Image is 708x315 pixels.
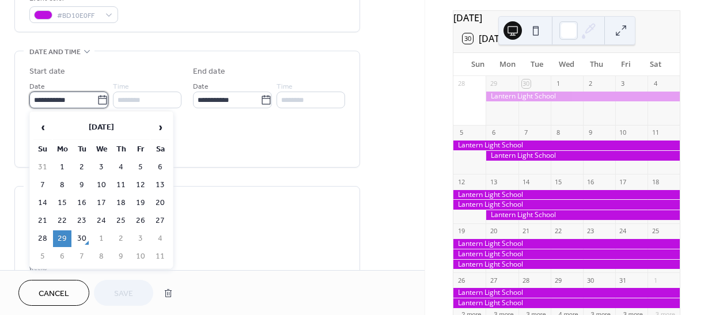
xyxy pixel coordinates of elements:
[112,212,130,229] td: 25
[554,128,563,137] div: 8
[586,227,595,236] div: 23
[53,177,71,193] td: 8
[453,200,680,210] div: Lantern Light School
[489,177,498,186] div: 13
[92,230,111,247] td: 1
[73,141,91,158] th: Tu
[57,10,100,22] span: #BD10E0FF
[586,79,595,88] div: 2
[151,230,169,247] td: 4
[619,276,627,284] div: 31
[453,141,680,150] div: Lantern Light School
[29,66,65,78] div: Start date
[457,128,465,137] div: 5
[581,53,611,76] div: Thu
[73,159,91,176] td: 2
[459,31,512,47] button: 30[DATE]
[33,195,52,211] td: 14
[489,79,498,88] div: 29
[112,177,130,193] td: 11
[486,151,679,161] div: Lantern Light School
[457,79,465,88] div: 28
[112,248,130,265] td: 9
[651,177,660,186] div: 18
[457,276,465,284] div: 26
[522,128,531,137] div: 7
[619,79,627,88] div: 3
[586,128,595,137] div: 9
[453,260,680,270] div: Lantern Light School
[53,115,150,140] th: [DATE]
[457,177,465,186] div: 12
[619,128,627,137] div: 10
[453,190,680,200] div: Lantern Light School
[92,248,111,265] td: 8
[453,298,680,308] div: Lantern Light School
[29,46,81,58] span: Date and time
[18,280,89,306] button: Cancel
[73,195,91,211] td: 16
[53,230,71,247] td: 29
[131,212,150,229] td: 26
[112,195,130,211] td: 18
[651,227,660,236] div: 25
[457,227,465,236] div: 19
[522,227,531,236] div: 21
[554,177,563,186] div: 15
[586,177,595,186] div: 16
[131,195,150,211] td: 19
[619,227,627,236] div: 24
[453,288,680,298] div: Lantern Light School
[489,227,498,236] div: 20
[34,116,51,139] span: ‹
[33,141,52,158] th: Su
[53,195,71,211] td: 15
[151,141,169,158] th: Sa
[33,177,52,193] td: 7
[651,276,660,284] div: 1
[113,81,129,93] span: Time
[586,276,595,284] div: 30
[554,276,563,284] div: 29
[112,230,130,247] td: 2
[33,230,52,247] td: 28
[33,248,52,265] td: 5
[489,276,498,284] div: 27
[131,141,150,158] th: Fr
[522,276,531,284] div: 28
[131,159,150,176] td: 5
[92,212,111,229] td: 24
[493,53,523,76] div: Mon
[193,81,209,93] span: Date
[151,159,169,176] td: 6
[453,239,680,249] div: Lantern Light School
[151,212,169,229] td: 27
[651,128,660,137] div: 11
[73,212,91,229] td: 23
[53,159,71,176] td: 1
[131,248,150,265] td: 10
[92,177,111,193] td: 10
[651,79,660,88] div: 4
[112,141,130,158] th: Th
[486,92,679,101] div: Lantern Light School
[522,53,552,76] div: Tue
[619,177,627,186] div: 17
[151,177,169,193] td: 13
[522,177,531,186] div: 14
[152,116,169,139] span: ›
[552,53,582,76] div: Wed
[489,128,498,137] div: 6
[463,53,493,76] div: Sun
[33,212,52,229] td: 21
[522,79,531,88] div: 30
[453,11,680,25] div: [DATE]
[39,288,69,300] span: Cancel
[641,53,671,76] div: Sat
[193,66,225,78] div: End date
[554,79,563,88] div: 1
[53,212,71,229] td: 22
[112,159,130,176] td: 4
[29,81,45,93] span: Date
